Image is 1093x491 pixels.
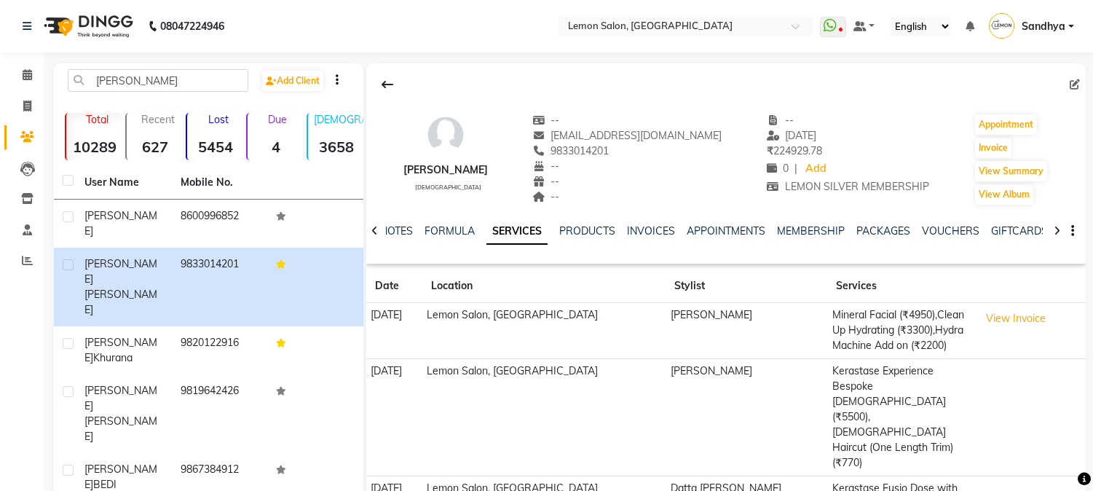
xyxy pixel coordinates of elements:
[172,248,268,326] td: 9833014201
[314,113,364,126] p: [DEMOGRAPHIC_DATA]
[975,161,1047,181] button: View Summary
[532,129,722,142] span: [EMAIL_ADDRESS][DOMAIN_NAME]
[172,326,268,374] td: 9820122916
[248,138,304,156] strong: 4
[532,160,560,173] span: --
[767,162,789,175] span: 0
[856,224,910,237] a: PACKAGES
[172,374,268,453] td: 9819642426
[803,159,829,179] a: Add
[366,303,422,359] td: [DATE]
[250,113,304,126] p: Due
[422,303,666,359] td: Lemon Salon, [GEOGRAPHIC_DATA]
[93,351,133,364] span: Khurana
[172,166,268,200] th: Mobile No.
[532,114,560,127] span: --
[187,138,243,156] strong: 5454
[827,358,974,476] td: Kerastase Experience Bespoke [DEMOGRAPHIC_DATA] (₹5500),[DEMOGRAPHIC_DATA] Haircut (One Length Tr...
[193,113,243,126] p: Lost
[767,129,817,142] span: [DATE]
[403,162,488,178] div: [PERSON_NAME]
[84,384,157,412] span: [PERSON_NAME]
[975,138,1011,158] button: Invoice
[308,138,364,156] strong: 3658
[827,303,974,359] td: Mineral Facial (₹4950),Clean Up Hydrating (₹3300),Hydra Machine Add on (₹2200)
[559,224,615,237] a: PRODUCTS
[160,6,224,47] b: 08047224946
[127,138,183,156] strong: 627
[37,6,137,47] img: logo
[794,161,797,176] span: |
[84,288,157,316] span: [PERSON_NAME]
[425,224,475,237] a: FORMULA
[84,415,157,443] span: [PERSON_NAME]
[922,224,979,237] a: VOUCHERS
[827,270,974,303] th: Services
[133,113,183,126] p: Recent
[975,184,1033,205] button: View Album
[627,224,675,237] a: INVOICES
[68,69,248,92] input: Search by Name/Mobile/Email/Code
[84,463,157,491] span: [PERSON_NAME]
[422,270,666,303] th: Location
[767,114,794,127] span: --
[366,270,422,303] th: Date
[380,224,413,237] a: NOTES
[666,358,827,476] td: [PERSON_NAME]
[84,257,157,286] span: [PERSON_NAME]
[767,180,930,193] span: LEMON SILVER MEMBERSHIP
[767,144,822,157] span: 224929.78
[262,71,323,91] a: Add Client
[666,303,827,359] td: [PERSON_NAME]
[991,224,1048,237] a: GIFTCARDS
[989,13,1014,39] img: Sandhya
[532,144,609,157] span: 9833014201
[424,113,467,157] img: avatar
[666,270,827,303] th: Stylist
[172,200,268,248] td: 8600996852
[687,224,765,237] a: APPOINTMENTS
[72,113,122,126] p: Total
[1022,19,1065,34] span: Sandhya
[532,190,560,203] span: --
[372,71,403,98] div: Back to Client
[84,209,157,237] span: [PERSON_NAME]
[422,358,666,476] td: Lemon Salon, [GEOGRAPHIC_DATA]
[975,114,1037,135] button: Appointment
[93,478,117,491] span: BEDI
[415,184,481,191] span: [DEMOGRAPHIC_DATA]
[76,166,172,200] th: User Name
[366,358,422,476] td: [DATE]
[979,307,1052,330] button: View Invoice
[486,219,548,245] a: SERVICES
[777,224,845,237] a: MEMBERSHIP
[66,138,122,156] strong: 10289
[84,336,157,364] span: [PERSON_NAME]
[767,144,773,157] span: ₹
[532,175,560,188] span: --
